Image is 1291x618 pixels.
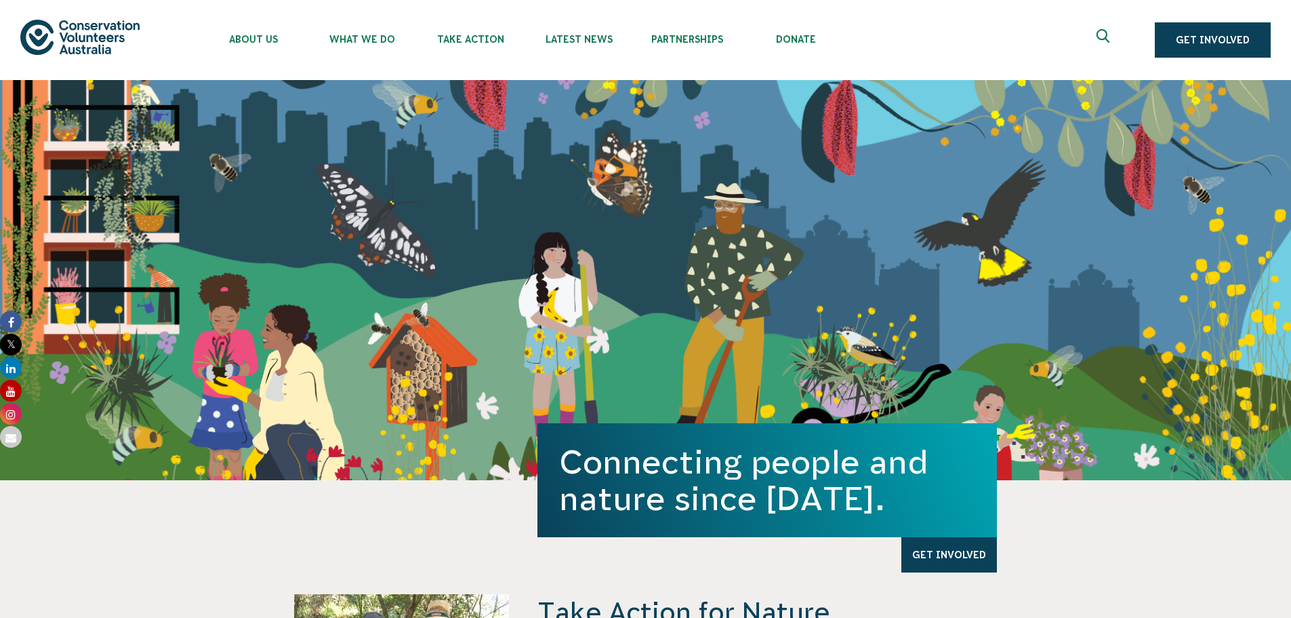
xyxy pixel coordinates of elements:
[741,34,850,45] span: Donate
[1088,24,1121,56] button: Expand search box Close search box
[525,34,633,45] span: Latest News
[416,34,525,45] span: Take Action
[1097,29,1113,51] span: Expand search box
[199,34,308,45] span: About Us
[20,20,140,54] img: logo.svg
[308,34,416,45] span: What We Do
[633,34,741,45] span: Partnerships
[901,537,997,573] a: Get Involved
[559,444,975,517] h1: Connecting people and nature since [DATE].
[1155,22,1271,58] a: Get Involved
